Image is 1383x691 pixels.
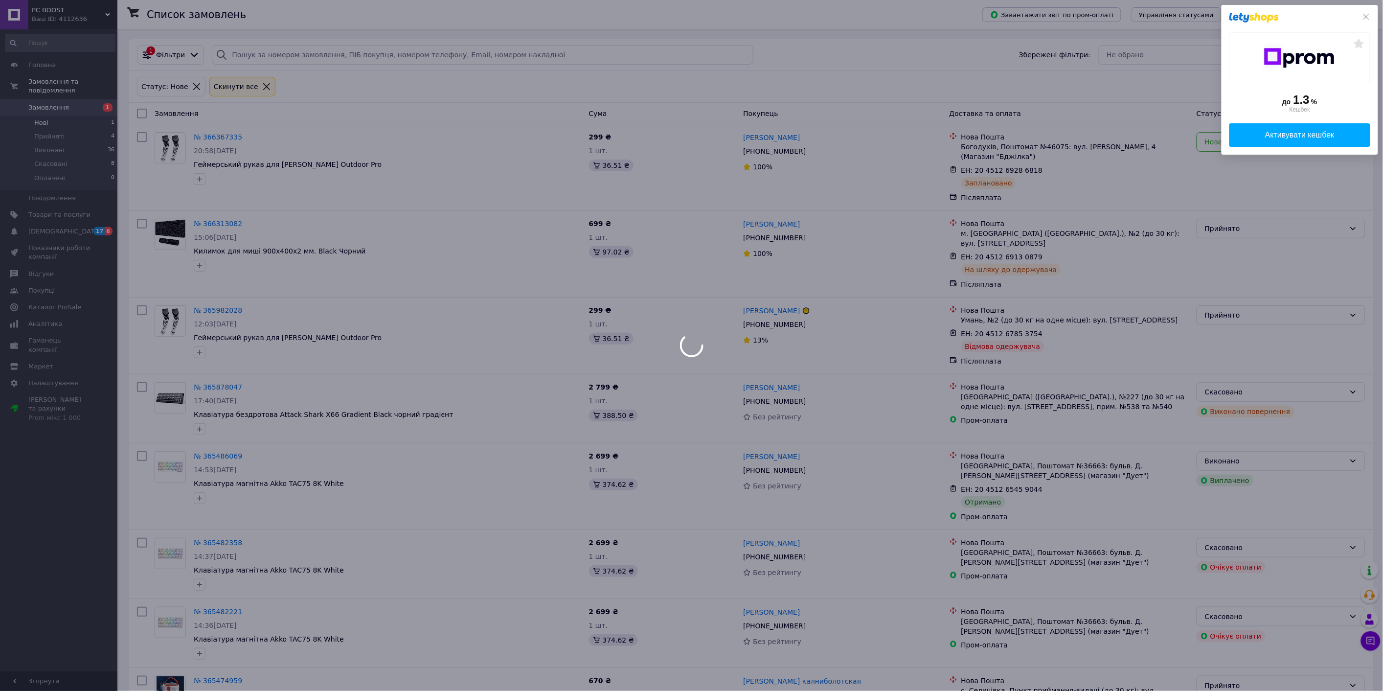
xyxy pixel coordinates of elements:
a: № 366367335 [194,133,242,141]
div: Нова Пошта [961,451,1189,461]
span: [DEMOGRAPHIC_DATA] [28,227,101,236]
div: Нове [1205,137,1345,147]
img: Фото товару [155,452,185,482]
span: 12:03[DATE] [194,320,237,328]
a: Фото товару [155,132,186,163]
span: 1 шт. [589,233,608,241]
div: Пром-оплата [961,415,1189,425]
div: Виконано [1205,456,1345,466]
div: Прийнято [1205,223,1345,234]
span: Замовлення та повідомлення [28,77,117,95]
a: № 365878047 [194,383,242,391]
a: Фото товару [155,607,186,638]
div: [GEOGRAPHIC_DATA], Поштомат №36663: бульв. Д. [PERSON_NAME][STREET_ADDRESS] (магазин "Дует") [961,617,1189,636]
span: PC BOOST [32,6,105,15]
span: 100% [753,250,772,257]
div: Нова Пошта [961,219,1189,229]
div: 36.51 ₴ [589,160,634,171]
span: 2 699 ₴ [589,539,619,547]
span: 2 699 ₴ [589,608,619,616]
span: Без рейтингу [753,638,801,645]
a: Фото товару [155,305,186,337]
div: Пром-оплата [961,571,1189,581]
a: [PERSON_NAME] [743,607,800,617]
span: ЕН: 20 4512 6785 3754 [961,330,1043,338]
span: Відгуки [28,270,54,278]
a: № 365982028 [194,306,242,314]
span: ЕН: 20 4512 6928 6818 [961,166,1043,174]
div: Скасовано [1205,611,1345,622]
a: Фото товару [155,382,186,414]
span: [PERSON_NAME] та рахунки [28,395,91,422]
span: Повідомлення [28,194,76,203]
a: Клавіатура магнітна Akko TAC75 8K White [194,635,344,643]
div: м. [GEOGRAPHIC_DATA] ([GEOGRAPHIC_DATA].), №2 (до 30 кг): вул. [STREET_ADDRESS] [961,229,1189,248]
a: [PERSON_NAME] [743,219,800,229]
div: Післяплата [961,356,1189,366]
span: 2 799 ₴ [589,383,619,391]
span: Маркет [28,362,53,371]
div: Ваш ID: 4112636 [32,15,117,23]
h1: Список замовлень [147,9,246,21]
span: Килимок для миші 900х400х2 мм. Black Чорний [194,247,366,255]
input: Пошук за номером замовлення, ПІБ покупця, номером телефону, Email, номером накладної [212,45,753,65]
span: 1 шт. [589,147,608,155]
span: Доставка та оплата [950,110,1021,117]
a: № 365482221 [194,608,242,616]
span: 36 [108,146,114,155]
span: 8 [111,160,114,168]
span: Каталог ProSale [28,303,81,312]
a: Клавіатура магнітна Akko TAC75 8K White [194,480,344,487]
div: 374.62 ₴ [589,634,638,646]
span: 4 [111,132,114,141]
span: Прийняті [34,132,65,141]
div: Нова Пошта [961,382,1189,392]
a: [PERSON_NAME] [743,133,800,142]
div: Нова Пошта [961,676,1189,686]
span: 14:53[DATE] [194,466,237,474]
a: Геймерський рукав для [PERSON_NAME] Outdoor Pro [194,334,382,342]
span: 1 [111,118,114,127]
div: Нова Пошта [961,607,1189,617]
a: [PERSON_NAME] [743,383,800,392]
span: 17:40[DATE] [194,397,237,405]
div: Виплачено [1197,475,1253,486]
button: Управління статусами [1131,7,1222,22]
div: Нова Пошта [961,305,1189,315]
span: 20:58[DATE] [194,147,237,155]
span: Покупець [743,110,778,117]
span: Товари та послуги [28,210,91,219]
span: Налаштування [28,379,78,388]
div: [PHONE_NUMBER] [741,550,808,564]
span: ЕН: 20 4512 6545 9044 [961,485,1043,493]
span: Виконані [34,146,65,155]
div: [PHONE_NUMBER] [741,231,808,245]
img: Фото товару [155,306,185,336]
div: [PHONE_NUMBER] [741,318,808,331]
a: Фото товару [155,451,186,483]
div: Нова Пошта [961,538,1189,548]
span: 14:36[DATE] [194,622,237,629]
div: Статус: Нове [139,81,190,92]
span: 2 699 ₴ [589,452,619,460]
div: 97.02 ₴ [589,246,634,258]
a: Клавіатура бездротова Attack Shark X66 Gradient Black чорний градієнт [194,411,453,418]
div: Не обрано [1107,49,1345,60]
button: Чат з покупцем [1361,631,1381,651]
div: Prom мікс 1 000 [28,414,91,422]
a: [PERSON_NAME] [743,452,800,461]
span: 6 [105,227,113,235]
div: [GEOGRAPHIC_DATA], Поштомат №36663: бульв. Д. [PERSON_NAME][STREET_ADDRESS] (магазин "Дует") [961,461,1189,481]
span: Головна [28,61,56,69]
div: Скасовано [1205,542,1345,553]
span: Скасовані [34,160,68,168]
img: Фото товару [155,383,185,413]
a: Клавіатура магнітна Akko TAC75 8K White [194,566,344,574]
span: 14:37[DATE] [194,553,237,560]
img: Фото товару [155,607,185,638]
div: [PHONE_NUMBER] [741,394,808,408]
